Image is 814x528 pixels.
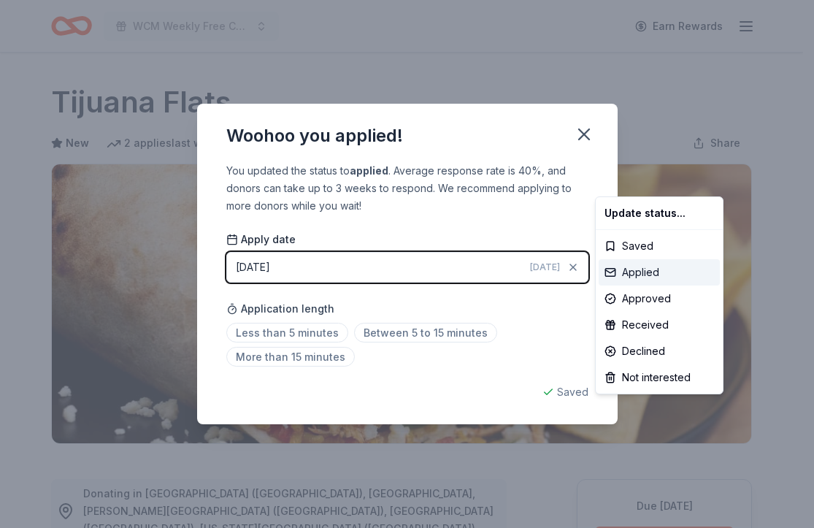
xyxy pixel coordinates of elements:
div: Saved [599,233,720,259]
div: Not interested [599,364,720,391]
div: Approved [599,286,720,312]
span: WCM Weekly Free Community Bingo [GEOGRAPHIC_DATA] [US_STATE] [133,18,250,35]
div: Applied [599,259,720,286]
div: Update status... [599,200,720,226]
div: Declined [599,338,720,364]
div: Received [599,312,720,338]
